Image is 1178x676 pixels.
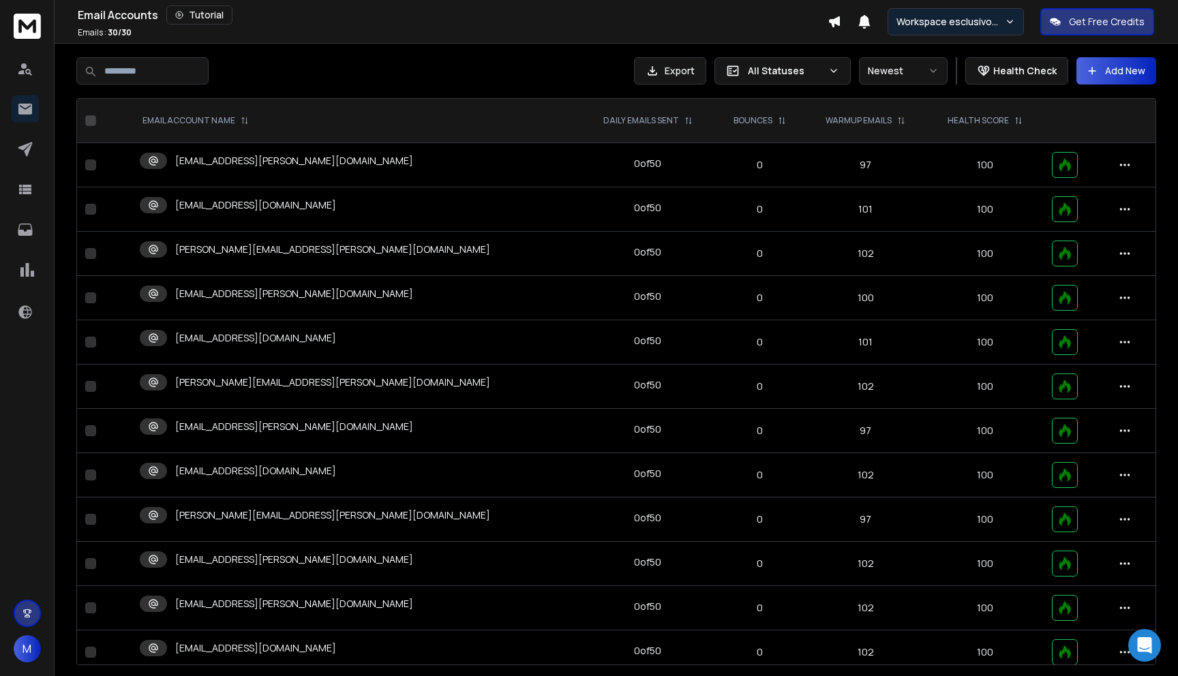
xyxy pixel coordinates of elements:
td: 102 [804,453,927,497]
p: Get Free Credits [1069,15,1145,29]
p: 0 [723,468,796,482]
td: 102 [804,630,927,675]
p: [EMAIL_ADDRESS][PERSON_NAME][DOMAIN_NAME] [175,287,413,301]
p: [EMAIL_ADDRESS][DOMAIN_NAME] [175,198,336,212]
p: [EMAIL_ADDRESS][DOMAIN_NAME] [175,464,336,478]
td: 102 [804,586,927,630]
p: [EMAIL_ADDRESS][PERSON_NAME][DOMAIN_NAME] [175,553,413,566]
div: 0 of 50 [634,555,661,569]
p: [PERSON_NAME][EMAIL_ADDRESS][PERSON_NAME][DOMAIN_NAME] [175,243,490,256]
td: 100 [927,143,1044,187]
button: M [14,635,41,662]
td: 100 [927,409,1044,453]
td: 100 [927,187,1044,232]
div: 0 of 50 [634,644,661,658]
p: 0 [723,380,796,393]
button: Health Check [965,57,1068,84]
div: 0 of 50 [634,334,661,348]
div: Email Accounts [78,5,828,25]
td: 100 [804,276,927,320]
div: 0 of 50 [634,245,661,259]
p: 0 [723,512,796,526]
span: 30 / 30 [108,27,132,38]
div: 0 of 50 [634,157,661,170]
p: DAILY EMAILS SENT [603,115,679,126]
p: Emails : [78,27,132,38]
td: 97 [804,143,927,187]
p: [EMAIL_ADDRESS][PERSON_NAME][DOMAIN_NAME] [175,420,413,433]
button: Newest [859,57,948,84]
p: 0 [723,424,796,437]
td: 100 [927,232,1044,276]
p: [EMAIL_ADDRESS][DOMAIN_NAME] [175,641,336,655]
td: 100 [927,453,1044,497]
p: 0 [723,601,796,615]
p: Health Check [993,64,1057,78]
td: 102 [804,365,927,409]
p: [EMAIL_ADDRESS][DOMAIN_NAME] [175,331,336,345]
p: [PERSON_NAME][EMAIL_ADDRESS][PERSON_NAME][DOMAIN_NAME] [175,375,490,389]
p: 0 [723,158,796,172]
td: 100 [927,276,1044,320]
p: All Statuses [748,64,823,78]
p: 0 [723,335,796,349]
p: 0 [723,291,796,305]
button: Export [634,57,706,84]
td: 97 [804,497,927,542]
td: 101 [804,187,927,232]
button: Get Free Credits [1040,8,1154,35]
p: 0 [723,557,796,570]
p: [PERSON_NAME][EMAIL_ADDRESS][PERSON_NAME][DOMAIN_NAME] [175,508,490,522]
p: WARMUP EMAILS [826,115,892,126]
p: 0 [723,202,796,216]
td: 100 [927,542,1044,586]
div: 0 of 50 [634,378,661,392]
button: Add New [1076,57,1156,84]
p: [EMAIL_ADDRESS][PERSON_NAME][DOMAIN_NAME] [175,154,413,168]
div: 0 of 50 [634,290,661,303]
td: 102 [804,232,927,276]
td: 102 [804,542,927,586]
p: [EMAIL_ADDRESS][PERSON_NAME][DOMAIN_NAME] [175,597,413,611]
td: 101 [804,320,927,365]
div: EMAIL ACCOUNT NAME [142,115,249,126]
div: Open Intercom Messenger [1128,629,1161,662]
p: 0 [723,247,796,260]
p: BOUNCES [734,115,772,126]
div: 0 of 50 [634,511,661,525]
td: 100 [927,586,1044,630]
p: 0 [723,645,796,659]
button: Tutorial [166,5,232,25]
td: 100 [927,320,1044,365]
td: 97 [804,409,927,453]
div: 0 of 50 [634,422,661,436]
td: 100 [927,630,1044,675]
div: 0 of 50 [634,201,661,215]
td: 100 [927,497,1044,542]
p: HEALTH SCORE [948,115,1009,126]
div: 0 of 50 [634,467,661,480]
td: 100 [927,365,1044,409]
div: 0 of 50 [634,600,661,613]
p: Workspace esclusivo upvizory [896,15,1005,29]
